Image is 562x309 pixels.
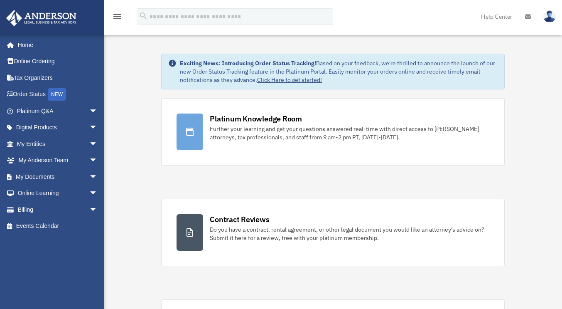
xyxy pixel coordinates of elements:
[6,53,110,70] a: Online Ordering
[4,10,79,26] img: Anderson Advisors Platinum Portal
[6,185,110,202] a: Online Learningarrow_drop_down
[112,12,122,22] i: menu
[161,199,504,266] a: Contract Reviews Do you have a contract, rental agreement, or other legal document you would like...
[6,119,110,136] a: Digital Productsarrow_drop_down
[139,11,148,20] i: search
[6,37,106,53] a: Home
[210,114,302,124] div: Platinum Knowledge Room
[6,136,110,152] a: My Entitiesarrow_drop_down
[6,69,110,86] a: Tax Organizers
[89,119,106,136] span: arrow_drop_down
[89,103,106,120] span: arrow_drop_down
[6,152,110,169] a: My Anderson Teamarrow_drop_down
[112,15,122,22] a: menu
[6,86,110,103] a: Order StatusNEW
[257,76,322,84] a: Click Here to get started!
[89,168,106,185] span: arrow_drop_down
[6,103,110,119] a: Platinum Q&Aarrow_drop_down
[48,88,66,101] div: NEW
[6,201,110,218] a: Billingarrow_drop_down
[6,168,110,185] a: My Documentsarrow_drop_down
[6,218,110,235] a: Events Calendar
[210,125,489,141] div: Further your learning and get your questions answered real-time with direct access to [PERSON_NAM...
[89,136,106,153] span: arrow_drop_down
[161,98,504,166] a: Platinum Knowledge Room Further your learning and get your questions answered real-time with dire...
[543,10,556,22] img: User Pic
[180,59,497,84] div: Based on your feedback, we're thrilled to announce the launch of our new Order Status Tracking fe...
[210,214,269,225] div: Contract Reviews
[210,225,489,242] div: Do you have a contract, rental agreement, or other legal document you would like an attorney's ad...
[89,152,106,169] span: arrow_drop_down
[180,59,316,67] strong: Exciting News: Introducing Order Status Tracking!
[89,185,106,202] span: arrow_drop_down
[89,201,106,218] span: arrow_drop_down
